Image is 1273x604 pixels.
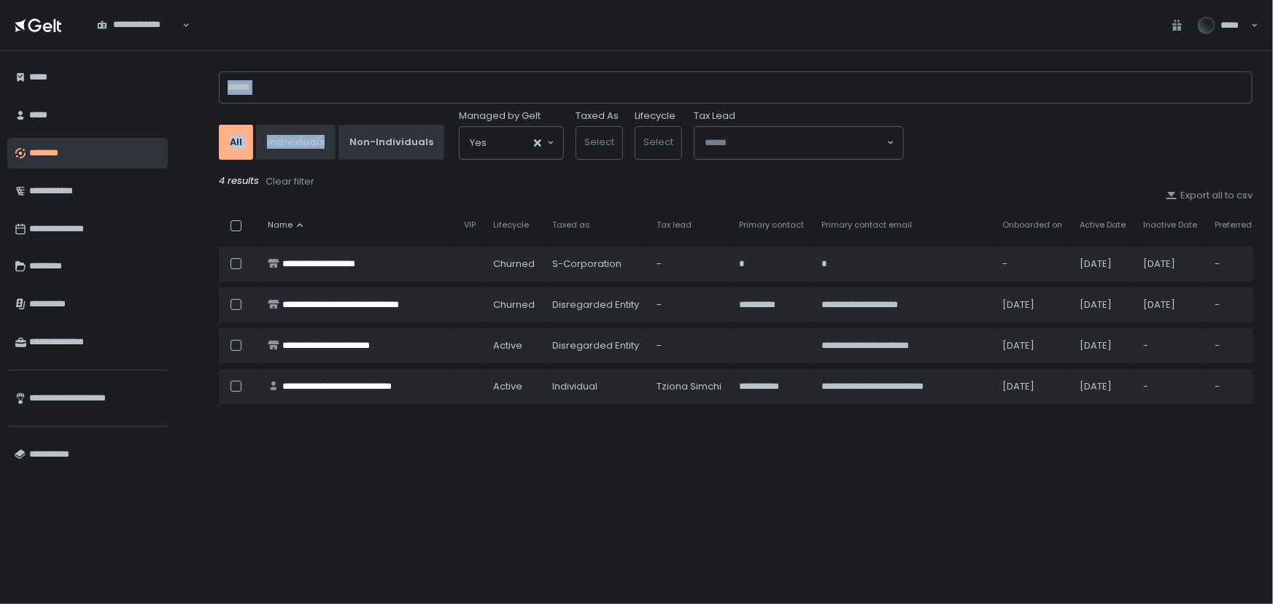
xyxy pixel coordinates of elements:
button: Export all to csv [1166,189,1253,202]
span: churned [493,298,535,311]
input: Search for option [97,31,181,46]
div: 4 results [219,174,1253,189]
div: Individual [552,380,639,393]
div: S-Corporation [552,258,639,271]
label: Lifecycle [635,109,676,123]
div: - [657,258,721,271]
span: Tax Lead [694,109,735,123]
span: Taxed as [552,220,590,231]
span: active [493,339,522,352]
div: [DATE] [1080,339,1126,352]
span: Tax lead [657,220,692,231]
div: [DATE] [1143,298,1197,311]
span: Lifecycle [493,220,529,231]
div: [DATE] [1002,298,1062,311]
label: Taxed As [576,109,619,123]
button: Individuals [256,125,336,160]
div: Disregarded Entity [552,339,639,352]
button: All [219,125,253,160]
span: Select [643,135,673,149]
div: [DATE] [1080,298,1126,311]
span: Primary contact [739,220,804,231]
span: Onboarded on [1002,220,1062,231]
div: [DATE] [1080,380,1126,393]
div: [DATE] [1080,258,1126,271]
div: [DATE] [1002,380,1062,393]
span: Yes [470,136,487,150]
input: Search for option [705,136,886,150]
span: Name [268,220,293,231]
span: Primary contact email [821,220,912,231]
div: - [1143,380,1197,393]
span: VIP [464,220,476,231]
div: Search for option [460,127,563,159]
span: Select [584,135,614,149]
div: Disregarded Entity [552,298,639,311]
button: Clear filter [265,174,315,189]
span: active [493,380,522,393]
div: Non-Individuals [349,136,433,149]
div: - [1143,339,1197,352]
div: - [657,298,721,311]
div: [DATE] [1002,339,1062,352]
div: Search for option [88,10,190,41]
div: Search for option [694,127,903,159]
button: Clear Selected [534,139,541,147]
div: - [657,339,721,352]
input: Search for option [487,136,533,150]
div: All [230,136,242,149]
div: Tziona Simchi [657,380,721,393]
span: Inactive Date [1143,220,1197,231]
span: churned [493,258,535,271]
button: Non-Individuals [338,125,444,160]
span: Managed by Gelt [459,109,541,123]
div: - [1002,258,1062,271]
div: Clear filter [266,175,314,188]
div: [DATE] [1143,258,1197,271]
div: Individuals [267,136,325,149]
span: Active Date [1080,220,1126,231]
